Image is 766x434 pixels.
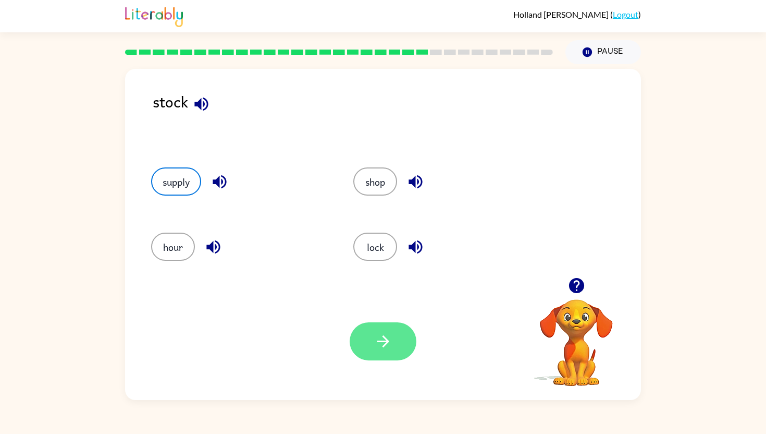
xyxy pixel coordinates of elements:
img: Literably [125,4,183,27]
div: stock [153,90,641,147]
button: hour [151,233,195,261]
video: Your browser must support playing .mp4 files to use Literably. Please try using another browser. [524,283,628,388]
span: Holland [PERSON_NAME] [513,9,610,19]
button: shop [353,167,397,196]
button: supply [151,167,201,196]
button: Pause [565,40,641,64]
a: Logout [613,9,638,19]
button: lock [353,233,397,261]
div: ( ) [513,9,641,19]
